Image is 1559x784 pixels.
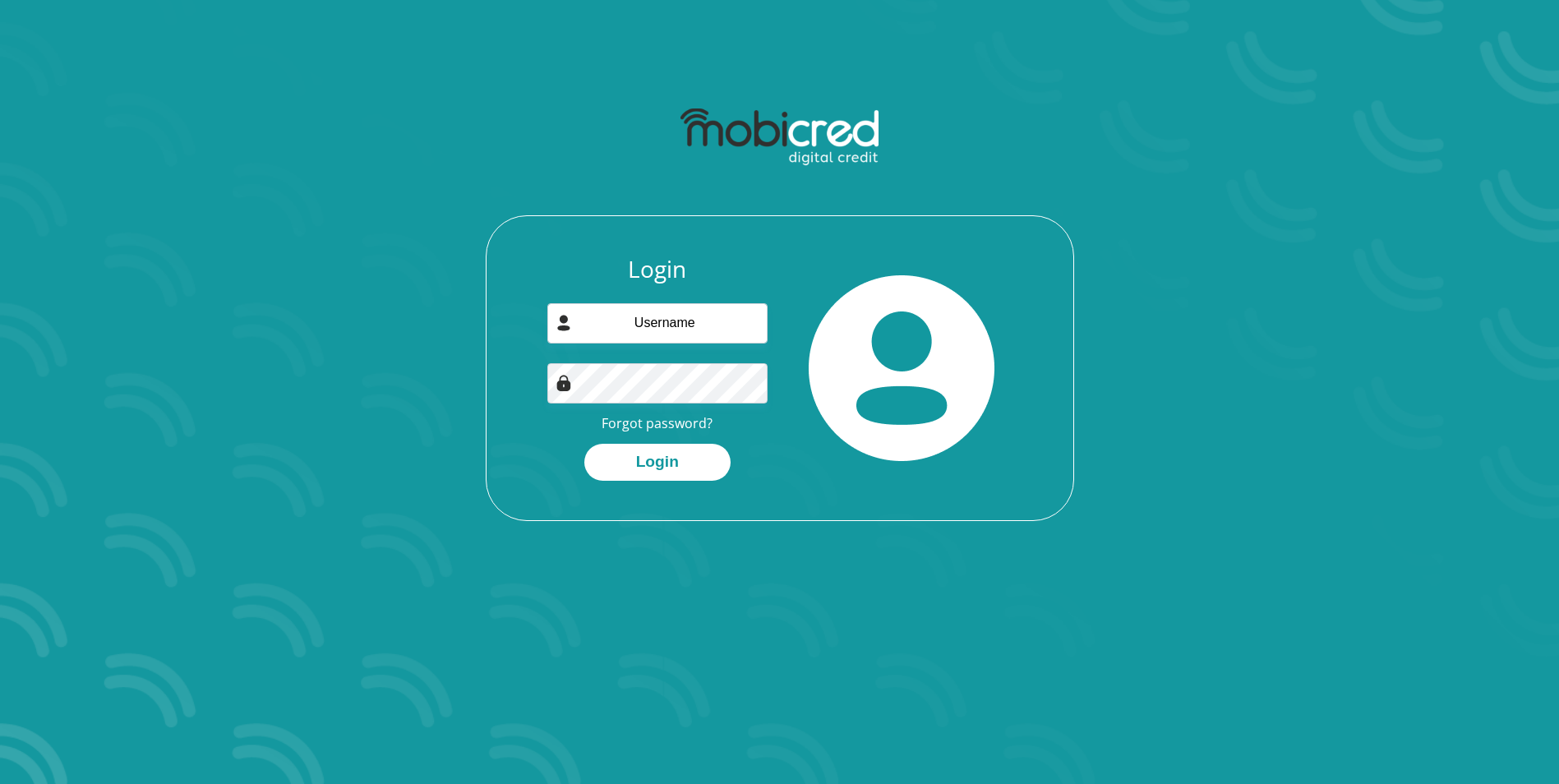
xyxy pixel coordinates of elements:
[547,303,768,344] input: Username
[680,108,879,166] img: mobicred logo
[584,444,731,481] button: Login
[556,375,572,391] img: Image
[547,256,768,284] h3: Login
[556,315,572,331] img: user-icon image
[602,414,713,432] a: Forgot password?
